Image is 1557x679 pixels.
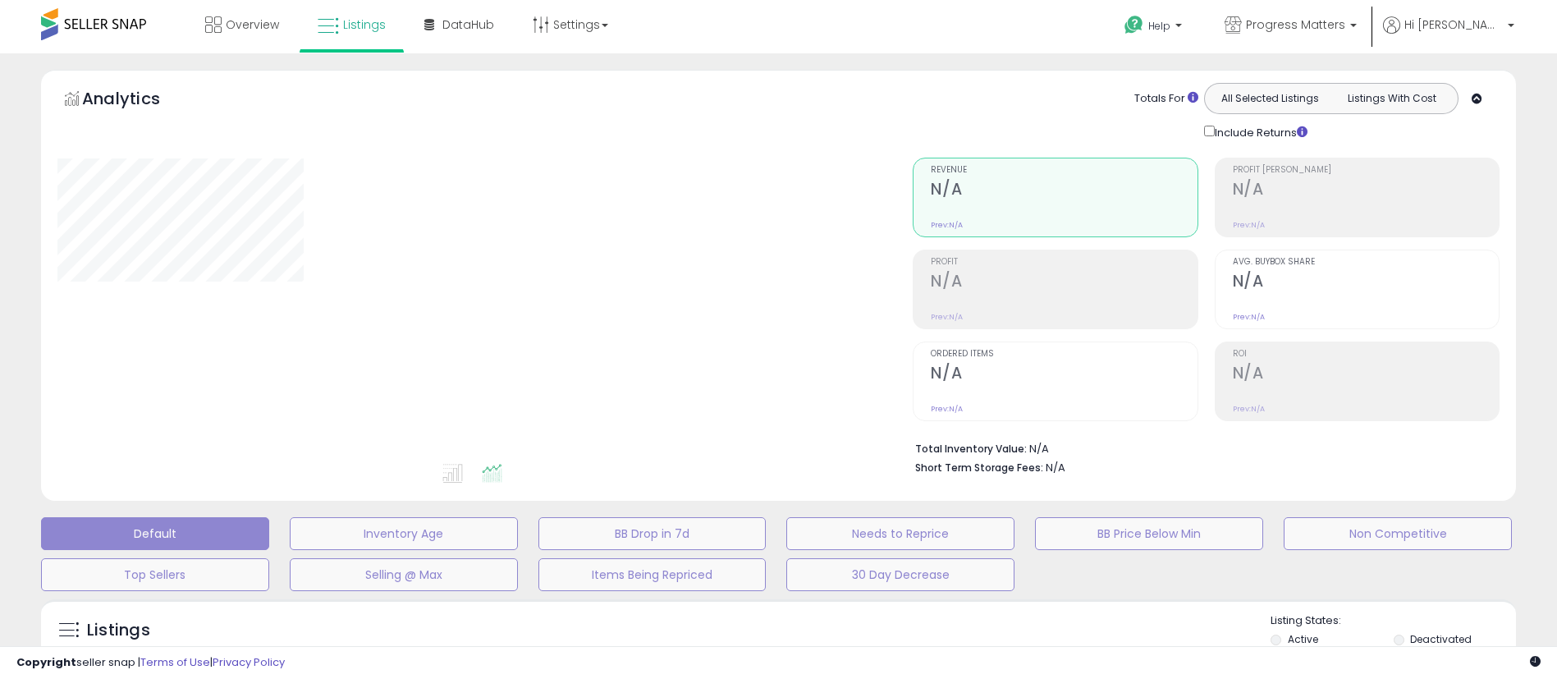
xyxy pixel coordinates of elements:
[41,558,269,591] button: Top Sellers
[1233,180,1499,202] h2: N/A
[1233,404,1265,414] small: Prev: N/A
[1330,88,1453,109] button: Listings With Cost
[931,404,963,414] small: Prev: N/A
[1246,16,1345,33] span: Progress Matters
[1284,517,1512,550] button: Non Competitive
[915,461,1043,475] b: Short Term Storage Fees:
[1209,88,1331,109] button: All Selected Listings
[1046,460,1065,475] span: N/A
[538,517,767,550] button: BB Drop in 7d
[226,16,279,33] span: Overview
[41,517,269,550] button: Default
[915,438,1487,457] li: N/A
[1111,2,1198,53] a: Help
[786,517,1014,550] button: Needs to Reprice
[16,654,76,670] strong: Copyright
[290,517,518,550] button: Inventory Age
[1233,272,1499,294] h2: N/A
[1404,16,1503,33] span: Hi [PERSON_NAME]
[931,350,1197,359] span: Ordered Items
[931,180,1197,202] h2: N/A
[442,16,494,33] span: DataHub
[931,166,1197,175] span: Revenue
[1233,258,1499,267] span: Avg. Buybox Share
[1383,16,1514,53] a: Hi [PERSON_NAME]
[931,220,963,230] small: Prev: N/A
[1233,350,1499,359] span: ROI
[1233,312,1265,322] small: Prev: N/A
[931,272,1197,294] h2: N/A
[931,364,1197,386] h2: N/A
[931,258,1197,267] span: Profit
[290,558,518,591] button: Selling @ Max
[1233,220,1265,230] small: Prev: N/A
[538,558,767,591] button: Items Being Repriced
[1035,517,1263,550] button: BB Price Below Min
[1134,91,1198,107] div: Totals For
[82,87,192,114] h5: Analytics
[1124,15,1144,35] i: Get Help
[931,312,963,322] small: Prev: N/A
[1148,19,1170,33] span: Help
[786,558,1014,591] button: 30 Day Decrease
[915,442,1027,456] b: Total Inventory Value:
[1233,166,1499,175] span: Profit [PERSON_NAME]
[343,16,386,33] span: Listings
[1233,364,1499,386] h2: N/A
[16,655,285,671] div: seller snap | |
[1192,122,1327,141] div: Include Returns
